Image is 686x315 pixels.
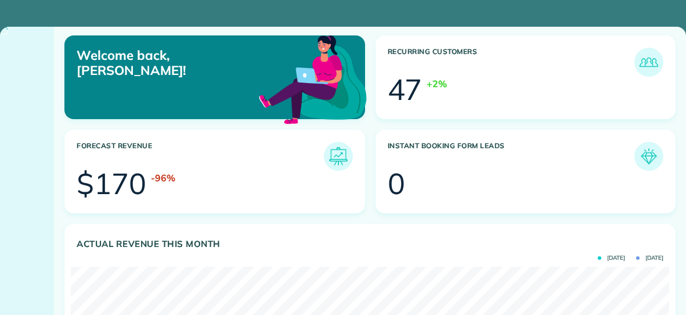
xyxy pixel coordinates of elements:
div: -96% [151,171,175,185]
h3: Instant Booking Form Leads [388,142,635,171]
div: +2% [427,77,447,91]
div: 47 [388,75,423,104]
img: dashboard_welcome-42a62b7d889689a78055ac9021e634bf52bae3f8056760290aed330b23ab8690.png [257,22,369,135]
span: [DATE] [636,255,663,261]
div: $170 [77,169,146,198]
img: icon_form_leads-04211a6a04a5b2264e4ee56bc0799ec3eb69b7e499cbb523a139df1d13a81ae0.png [637,145,660,168]
img: icon_forecast_revenue-8c13a41c7ed35a8dcfafea3cbb826a0462acb37728057bba2d056411b612bbbe.png [327,145,350,168]
h3: Actual Revenue this month [77,239,663,249]
h3: Forecast Revenue [77,142,324,171]
img: icon_recurring_customers-cf858462ba22bcd05b5a5880d41d6543d210077de5bb9ebc9590e49fd87d84ed.png [637,51,660,74]
span: [DATE] [598,255,625,261]
p: Welcome back, [PERSON_NAME]! [77,48,270,78]
h3: Recurring Customers [388,48,635,77]
div: 0 [388,169,405,198]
